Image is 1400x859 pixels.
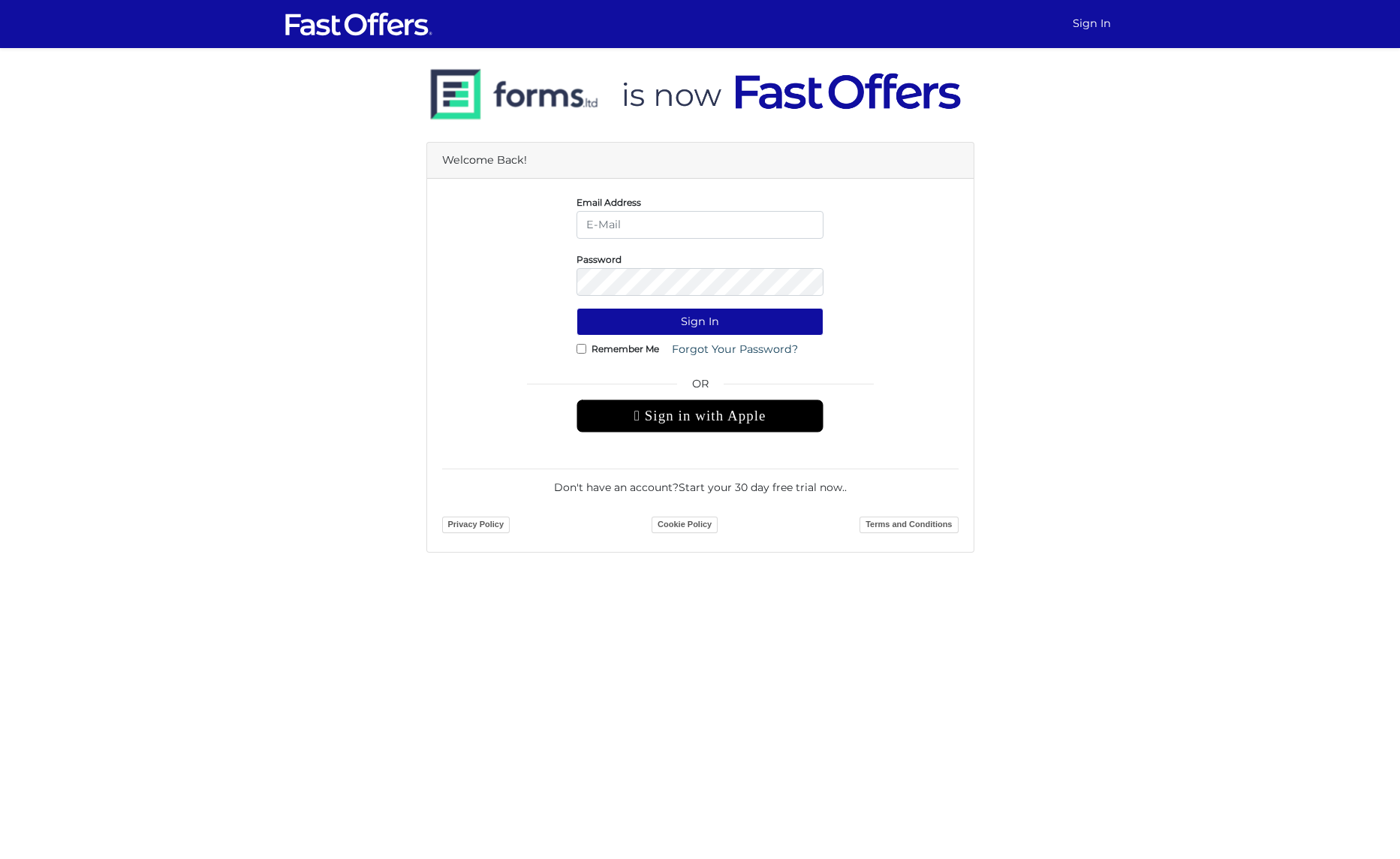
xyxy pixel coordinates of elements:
[577,399,823,433] div: Sign in with Apple
[577,200,641,204] label: Email Address
[442,469,959,496] div: Don't have an account? .
[442,517,510,533] a: Privacy Policy
[577,258,622,261] label: Password
[577,211,823,239] input: E-Mail
[592,347,659,351] label: Remember Me
[577,375,823,399] span: OR
[577,308,823,336] button: Sign In
[427,143,974,179] div: Welcome Back!
[652,517,718,533] a: Cookie Policy
[860,517,958,533] a: Terms and Conditions
[1067,9,1117,38] a: Sign In
[662,336,808,363] a: Forgot Your Password?
[679,481,845,494] a: Start your 30 day free trial now.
